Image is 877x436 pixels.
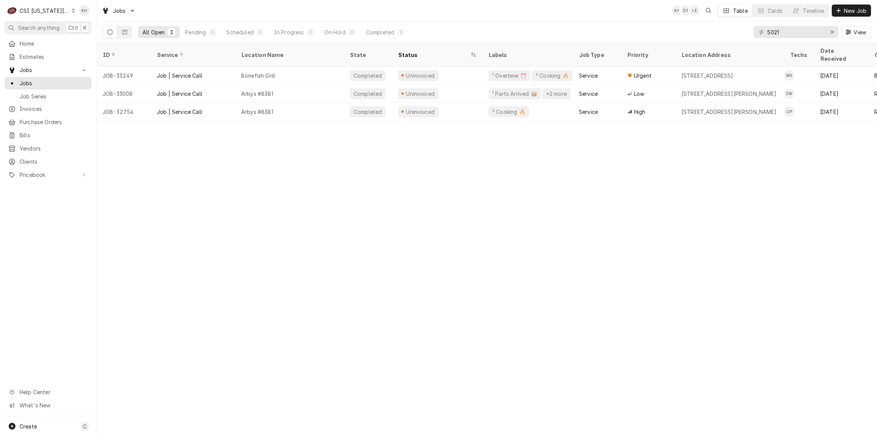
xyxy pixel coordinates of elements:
[68,24,78,32] span: Ctrl
[142,28,165,36] div: All Open
[842,7,868,15] span: New Job
[157,72,202,80] div: Job | Service Call
[405,108,436,116] div: Uninvoiced
[814,103,868,121] div: [DATE]
[399,28,403,36] div: 3
[634,108,646,116] span: High
[491,90,538,98] div: ¹ Parts Arrived 📦
[768,7,783,15] div: Cards
[210,28,215,36] div: 0
[5,169,92,181] a: Go to Pricebook
[634,72,652,80] span: Urgent
[491,72,527,80] div: ¹ Overtime ⏰
[634,90,644,98] span: Low
[790,51,808,59] div: Techs
[7,5,17,16] div: CSI Kansas City's Avatar
[7,5,17,16] div: C
[784,106,794,117] div: CP
[350,51,386,59] div: State
[832,5,871,17] button: New Job
[241,90,273,98] div: Arbys #8381
[405,72,436,80] div: Uninvoiced
[826,26,838,38] button: Erase input
[353,72,383,80] div: Completed
[157,90,202,98] div: Job | Service Call
[241,72,275,80] div: Bonefish Grill
[353,108,383,116] div: Completed
[784,70,794,81] div: MS
[185,28,206,36] div: Pending
[5,386,92,398] a: Go to Help Center
[5,103,92,115] a: Invoices
[784,70,794,81] div: Mike Schupp's Avatar
[157,51,228,59] div: Service
[681,108,777,116] div: [STREET_ADDRESS][PERSON_NAME]
[672,5,683,16] div: KH
[5,77,92,89] a: Jobs
[241,108,273,116] div: Arbys #8381
[5,116,92,128] a: Purchase Orders
[20,158,88,166] span: Clients
[258,28,263,36] div: 0
[96,84,151,103] div: JOB-33008
[803,7,824,15] div: Timeline
[241,51,336,59] div: Location Name
[20,171,77,179] span: Pricebook
[353,90,383,98] div: Completed
[535,72,569,80] div: ² Cooking 🔥
[579,108,598,116] div: Service
[350,28,355,36] div: 0
[20,401,87,409] span: What's New
[681,72,733,80] div: [STREET_ADDRESS]
[20,53,88,61] span: Estimates
[398,51,469,59] div: Status
[767,26,824,38] input: Keyword search
[20,144,88,152] span: Vendors
[169,28,174,36] div: 3
[852,28,868,36] span: View
[820,47,861,63] div: Date Received
[324,28,346,36] div: On Hold
[681,5,691,16] div: DF
[579,51,615,59] div: Job Type
[96,103,151,121] div: JOB-32754
[491,108,526,116] div: ² Cooking 🔥
[20,118,88,126] span: Purchase Orders
[579,72,598,80] div: Service
[18,24,60,32] span: Search anything
[20,66,77,74] span: Jobs
[681,51,776,59] div: Location Address
[226,28,253,36] div: Scheduled
[681,5,691,16] div: David Fannin's Avatar
[20,388,87,396] span: Help Center
[814,66,868,84] div: [DATE]
[5,90,92,103] a: Job Series
[689,5,699,16] div: + 3
[405,90,436,98] div: Uninvoiced
[579,90,598,98] div: Service
[20,92,88,100] span: Job Series
[20,423,37,430] span: Create
[309,28,313,36] div: 0
[83,24,87,32] span: K
[20,7,69,15] div: CSI [US_STATE][GEOGRAPHIC_DATA]
[79,5,90,16] div: KH
[113,7,126,15] span: Jobs
[20,40,88,48] span: Home
[96,66,151,84] div: JOB-33249
[784,88,794,99] div: ZW
[5,142,92,155] a: Vendors
[99,5,139,17] a: Go to Jobs
[103,51,143,59] div: ID
[681,90,777,98] div: [STREET_ADDRESS][PERSON_NAME]
[20,105,88,113] span: Invoices
[20,131,88,139] span: Bills
[545,90,568,98] div: +2 more
[672,5,683,16] div: Kelsey Hetlage's Avatar
[5,37,92,50] a: Home
[488,51,567,59] div: Labels
[20,79,88,87] span: Jobs
[274,28,304,36] div: In Progress
[83,422,87,430] span: C
[703,5,715,17] button: Open search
